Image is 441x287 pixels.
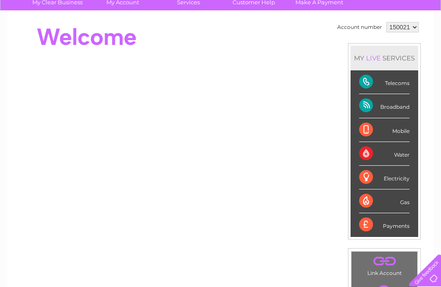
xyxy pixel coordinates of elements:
[359,214,410,237] div: Payments
[413,37,433,43] a: Log out
[18,5,425,42] div: Clear Business is a trading name of Verastar Limited (registered in [GEOGRAPHIC_DATA] No. 3667643...
[354,254,415,269] a: .
[359,119,410,142] div: Mobile
[359,190,410,214] div: Gas
[16,22,59,49] img: logo.png
[279,4,338,15] a: 0333 014 3131
[351,252,418,279] td: Link Account
[351,46,418,71] div: MY SERVICES
[384,37,405,43] a: Contact
[366,37,379,43] a: Blog
[335,20,384,35] td: Account number
[289,37,306,43] a: Water
[364,54,382,63] div: LIVE
[311,37,330,43] a: Energy
[335,37,361,43] a: Telecoms
[359,95,410,118] div: Broadband
[359,166,410,190] div: Electricity
[359,142,410,166] div: Water
[359,71,410,95] div: Telecoms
